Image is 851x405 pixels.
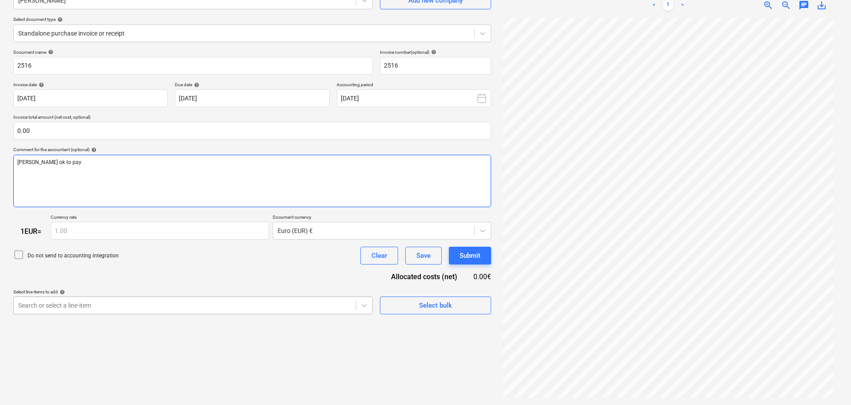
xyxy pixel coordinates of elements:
[337,89,491,107] button: [DATE]
[273,214,491,222] p: Document currency
[375,272,472,282] div: Allocated costs (net)
[175,82,329,88] div: Due date
[13,89,168,107] input: Invoice date not specified
[58,289,65,295] span: help
[13,49,373,55] div: Document name
[175,89,329,107] input: Due date not specified
[416,250,431,261] div: Save
[56,17,63,22] span: help
[807,362,851,405] iframe: Chat Widget
[419,300,452,311] div: Select bulk
[37,82,44,88] span: help
[429,49,436,55] span: help
[13,16,491,22] div: Select document type
[13,82,168,88] div: Invoice date
[13,57,373,75] input: Document name
[449,247,491,265] button: Submit
[380,57,491,75] input: Invoice number
[51,214,269,222] p: Currency rate
[89,147,97,152] span: help
[13,289,373,295] div: Select line-items to add
[371,250,387,261] div: Clear
[13,227,51,236] div: 1 EUR =
[28,252,119,260] p: Do not send to accounting integration
[13,114,491,122] p: Invoice total amount (net cost, optional)
[380,49,491,55] div: Invoice number (optional)
[472,272,491,282] div: 0.00€
[360,247,398,265] button: Clear
[405,247,442,265] button: Save
[460,250,480,261] div: Submit
[13,147,491,152] div: Comment for the accountant (optional)
[13,122,491,140] input: Invoice total amount (net cost, optional)
[380,297,491,314] button: Select bulk
[46,49,53,55] span: help
[337,82,491,89] p: Accounting period
[17,159,81,165] span: [PERSON_NAME] ok to pay
[192,82,199,88] span: help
